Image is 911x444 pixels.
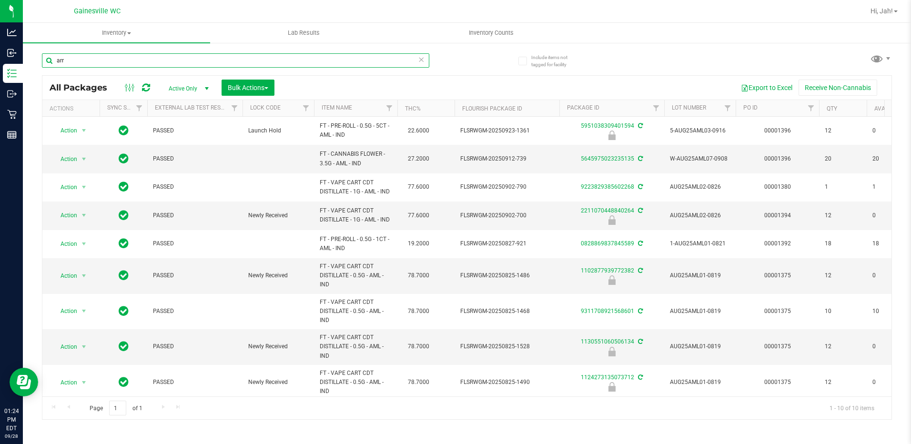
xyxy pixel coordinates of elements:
[764,272,791,279] a: 00001375
[764,343,791,350] a: 00001375
[153,342,237,351] span: PASSED
[153,211,237,220] span: PASSED
[581,207,634,214] a: 2211070448840264
[403,237,434,251] span: 19.2000
[825,342,861,351] span: 12
[403,269,434,283] span: 78.7000
[672,104,706,111] a: Lot Number
[153,154,237,163] span: PASSED
[52,181,78,194] span: Action
[78,181,90,194] span: select
[735,80,799,96] button: Export to Excel
[7,48,17,58] inline-svg: Inbound
[764,240,791,247] a: 00001392
[670,378,730,387] span: AUG25AML01-0819
[825,182,861,192] span: 1
[456,29,526,37] span: Inventory Counts
[743,104,758,111] a: PO ID
[52,340,78,353] span: Action
[764,127,791,134] a: 00001396
[637,338,643,345] span: Sync from Compliance System
[403,340,434,353] span: 78.7000
[460,154,554,163] span: FLSRWGM-20250912-739
[872,154,909,163] span: 20
[155,104,230,111] a: External Lab Test Result
[7,89,17,99] inline-svg: Outbound
[320,150,392,168] span: FT - CANNABIS FLOWER - 3.5G - AML - IND
[81,401,150,415] span: Page of 1
[52,209,78,222] span: Action
[871,7,893,15] span: Hi, Jah!
[460,126,554,135] span: FLSRWGM-20250923-1361
[581,308,634,314] a: 9311708921568601
[460,271,554,280] span: FLSRWGM-20250825-1486
[119,375,129,389] span: In Sync
[403,152,434,166] span: 27.2000
[637,240,643,247] span: Sync from Compliance System
[764,183,791,190] a: 00001380
[153,126,237,135] span: PASSED
[403,209,434,222] span: 77.6000
[670,342,730,351] span: AUG25AML01-0819
[107,104,144,111] a: Sync Status
[670,271,730,280] span: AUG25AML01-0819
[248,211,308,220] span: Newly Received
[78,269,90,283] span: select
[320,333,392,361] span: FT - VAPE CART CDT DISTILLATE - 0.5G - AML - IND
[222,80,274,96] button: Bulk Actions
[827,105,837,112] a: Qty
[320,369,392,396] span: FT - VAPE CART CDT DISTILLATE - 0.5G - AML - IND
[7,28,17,37] inline-svg: Analytics
[825,271,861,280] span: 12
[558,275,666,285] div: Newly Received
[581,155,634,162] a: 5645975023235135
[872,342,909,351] span: 0
[670,211,730,220] span: AUG25AML02-0826
[872,378,909,387] span: 0
[825,239,861,248] span: 18
[460,182,554,192] span: FLSRWGM-20250902-790
[825,126,861,135] span: 12
[7,69,17,78] inline-svg: Inventory
[320,298,392,325] span: FT - VAPE CART CDT DISTILLATE - 0.5G - AML - IND
[567,104,599,111] a: Package ID
[298,100,314,116] a: Filter
[460,378,554,387] span: FLSRWGM-20250825-1490
[250,104,281,111] a: Lock Code
[52,269,78,283] span: Action
[119,180,129,193] span: In Sync
[460,239,554,248] span: FLSRWGM-20250827-921
[23,29,210,37] span: Inventory
[822,401,882,415] span: 1 - 10 of 10 items
[398,23,585,43] a: Inventory Counts
[382,100,397,116] a: Filter
[670,239,730,248] span: 1-AUG25AML01-0821
[320,206,392,224] span: FT - VAPE CART CDT DISTILLATE - 1G - AML - IND
[119,340,129,353] span: In Sync
[23,23,210,43] a: Inventory
[558,382,666,392] div: Newly Received
[52,237,78,251] span: Action
[764,379,791,385] a: 00001375
[119,304,129,318] span: In Sync
[460,342,554,351] span: FLSRWGM-20250825-1528
[637,183,643,190] span: Sync from Compliance System
[403,375,434,389] span: 78.7000
[581,183,634,190] a: 9223829385602268
[78,340,90,353] span: select
[581,240,634,247] a: 0828869837845589
[637,207,643,214] span: Sync from Compliance System
[227,100,243,116] a: Filter
[581,374,634,381] a: 1124273135073712
[50,105,96,112] div: Actions
[119,124,129,137] span: In Sync
[132,100,147,116] a: Filter
[764,155,791,162] a: 00001396
[119,152,129,165] span: In Sync
[248,378,308,387] span: Newly Received
[637,308,643,314] span: Sync from Compliance System
[153,239,237,248] span: PASSED
[52,376,78,389] span: Action
[248,126,308,135] span: Launch Hold
[637,267,643,274] span: Sync from Compliance System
